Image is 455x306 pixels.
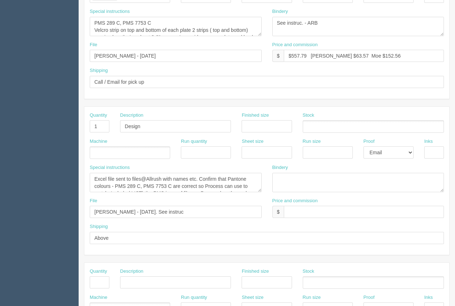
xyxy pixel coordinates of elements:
label: Special instructions [90,164,130,171]
label: Quantity [90,112,107,119]
label: Bindery [272,164,288,171]
label: Run size [303,138,321,145]
label: Run quantity [181,138,207,145]
label: Shipping [90,223,108,230]
label: Inks [424,138,433,145]
label: Price and commission [272,42,318,48]
label: Proof [363,294,375,301]
label: Sheet size [242,294,263,301]
label: Proof [363,138,375,145]
label: Stock [303,112,315,119]
label: File [90,198,97,204]
label: Machine [90,294,107,301]
label: Sheet size [242,138,263,145]
label: Description [120,112,143,119]
label: Bindery [272,8,288,15]
label: Special instructions [90,8,130,15]
label: Price and commission [272,198,318,204]
textarea: Excel file sent to files@Allrush with names etc. Confirm that Pantone colours - PMS 289 C, PMS 77... [90,173,262,192]
label: Quantity [90,268,107,275]
textarea: See instruc. - ARB [272,17,444,36]
div: $ [272,50,284,62]
label: Run quantity [181,294,207,301]
label: File [90,42,97,48]
label: Stock [303,268,315,275]
label: Description [120,268,143,275]
div: $ [272,206,284,218]
label: Shipping [90,67,108,74]
label: Finished size [242,112,269,119]
label: Run size [303,294,321,301]
label: Machine [90,138,107,145]
label: Finished size [242,268,269,275]
label: Inks [424,294,433,301]
textarea: PMS 289 C, PMS 7753 C Velcro strip on top and bottom of each plate 2 strips ( top and bottom) run... [90,17,262,36]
